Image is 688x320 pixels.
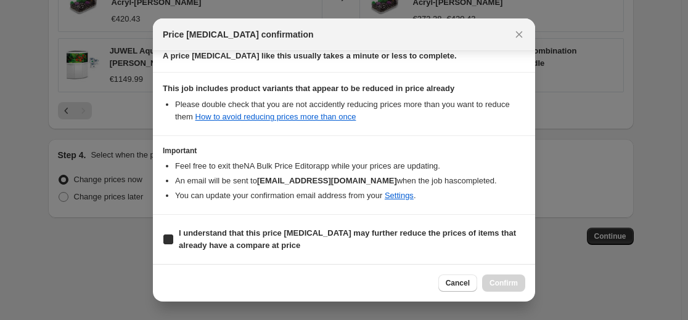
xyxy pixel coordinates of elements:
[175,98,525,123] li: Please double check that you are not accidently reducing prices more than you want to reduce them
[175,160,525,172] li: Feel free to exit the NA Bulk Price Editor app while your prices are updating.
[195,112,356,121] a: How to avoid reducing prices more than once
[163,84,454,93] b: This job includes product variants that appear to be reduced in price already
[163,51,457,60] b: A price [MEDICAL_DATA] like this usually takes a minute or less to complete.
[163,28,314,41] span: Price [MEDICAL_DATA] confirmation
[257,176,397,185] b: [EMAIL_ADDRESS][DOMAIN_NAME]
[438,274,477,292] button: Cancel
[179,228,516,250] b: I understand that this price [MEDICAL_DATA] may further reduce the prices of items that already h...
[175,190,525,202] li: You can update your confirmation email address from your .
[446,278,470,288] span: Cancel
[510,26,528,43] button: Close
[163,146,525,156] h3: Important
[175,175,525,187] li: An email will be sent to when the job has completed .
[385,191,414,200] a: Settings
